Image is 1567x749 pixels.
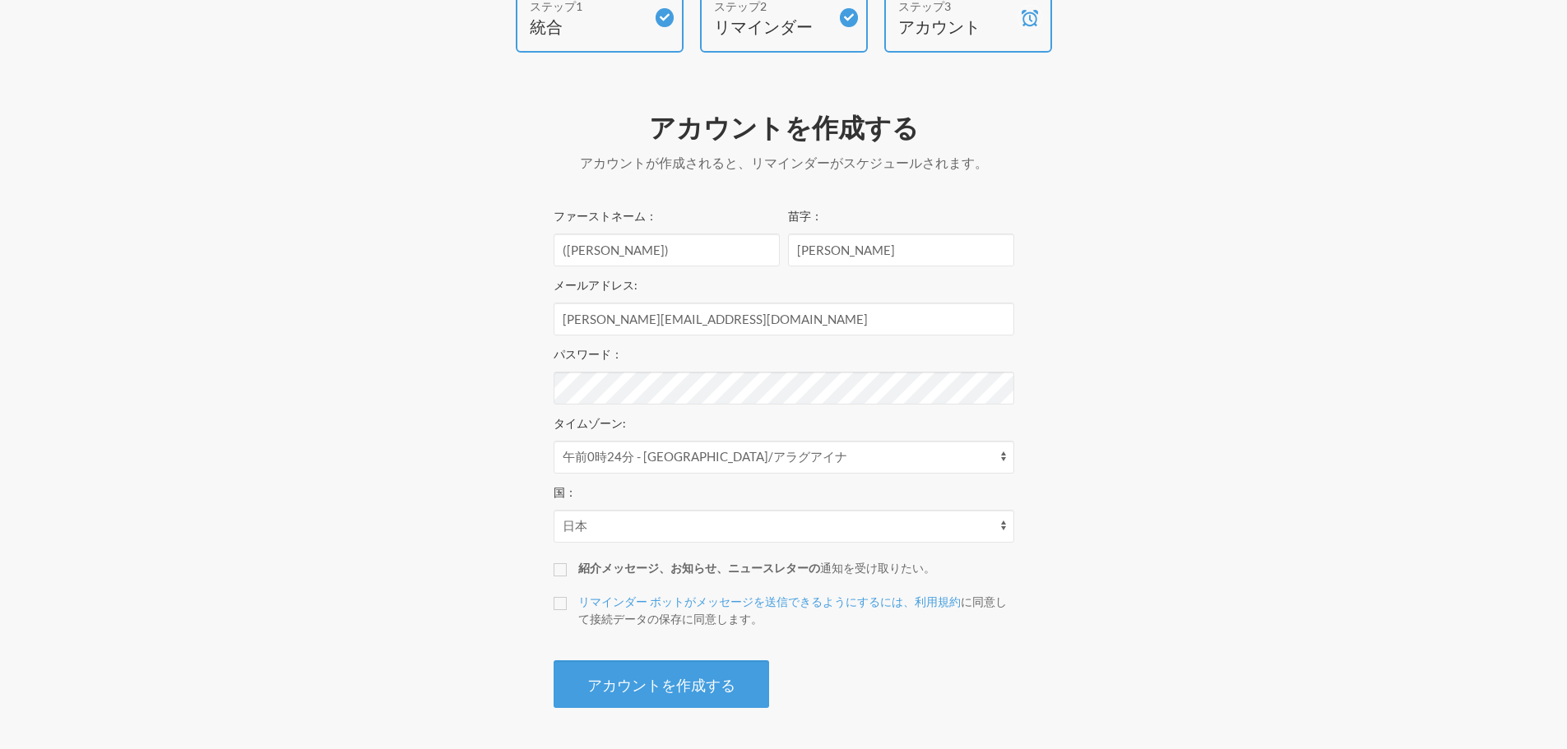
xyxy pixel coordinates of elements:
font: 紹介メッセージ、お知らせ、ニュースレターの [578,561,820,575]
font: タイムゾーン: [554,416,626,430]
font: アカウントが作成されると、 [580,155,751,170]
font: 通知を受け取りたい。 [820,561,935,575]
font: 苗字： [788,209,823,223]
font: メールアドレス: [554,278,637,292]
font: アカウントを作成する [587,676,735,694]
font: に同意して接続データの保存に同意します [578,594,1007,626]
font: リマインダー [714,16,813,36]
font: パスワード： [554,347,623,361]
font: 国： [554,485,577,499]
a: リマインダー ボットがメッセージを送信できるようにするには、利用規約 [578,594,961,608]
font: リマインダーがスケジュールされます。 [751,155,988,170]
font: アカウントを作成する [649,111,919,143]
input: リマインダー ボットがメッセージを送信できるようにするには、利用規約に同意して接続データの保存に同意します。 [554,597,567,610]
font: ファーストネーム： [554,209,657,223]
button: アカウントを作成する [554,660,769,708]
input: 紹介メッセージ、お知らせ、ニュースレターの通知を受け取りたい。 [554,563,567,576]
font: アカウント [898,16,981,36]
font: 統合 [530,16,563,36]
font: 。 [751,612,763,626]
